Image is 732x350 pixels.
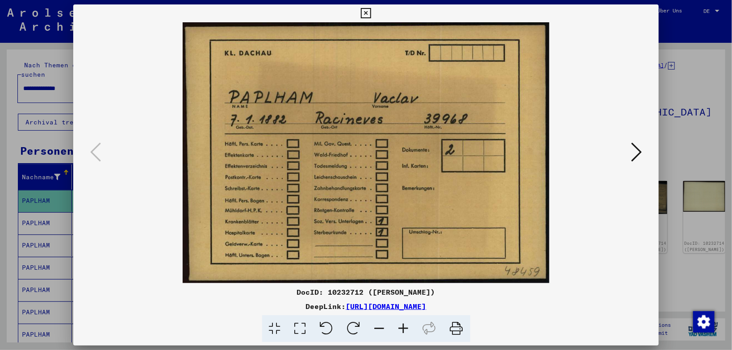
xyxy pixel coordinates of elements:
[346,302,427,311] a: [URL][DOMAIN_NAME]
[104,22,628,283] img: 001.jpg
[693,311,715,333] img: Zustimmung ändern
[693,311,714,332] div: Zustimmung ändern
[73,301,659,312] div: DeepLink:
[73,287,659,297] div: DocID: 10232712 ([PERSON_NAME])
